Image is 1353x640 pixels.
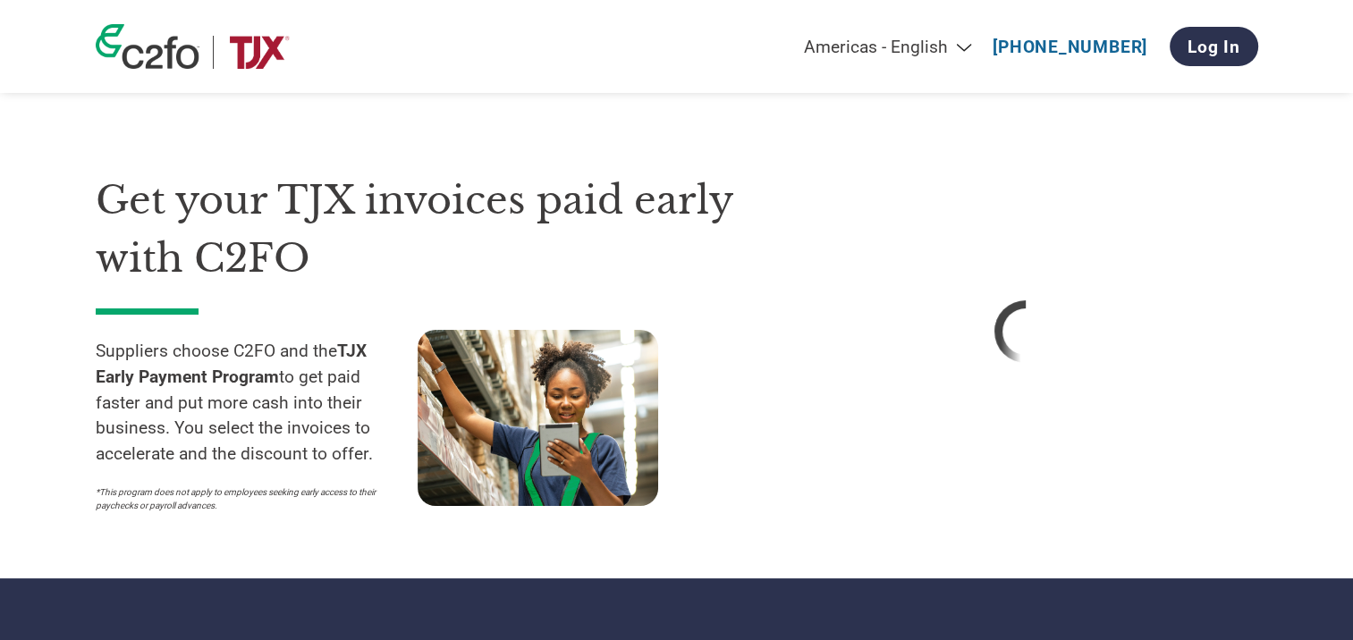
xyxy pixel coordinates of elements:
[993,37,1147,57] a: [PHONE_NUMBER]
[227,36,292,69] img: TJX
[96,24,199,69] img: c2fo logo
[96,341,367,387] strong: TJX Early Payment Program
[96,172,740,287] h1: Get your TJX invoices paid early with C2FO
[1170,27,1258,66] a: Log In
[96,485,400,512] p: *This program does not apply to employees seeking early access to their paychecks or payroll adva...
[418,330,658,506] img: supply chain worker
[96,339,418,467] p: Suppliers choose C2FO and the to get paid faster and put more cash into their business. You selec...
